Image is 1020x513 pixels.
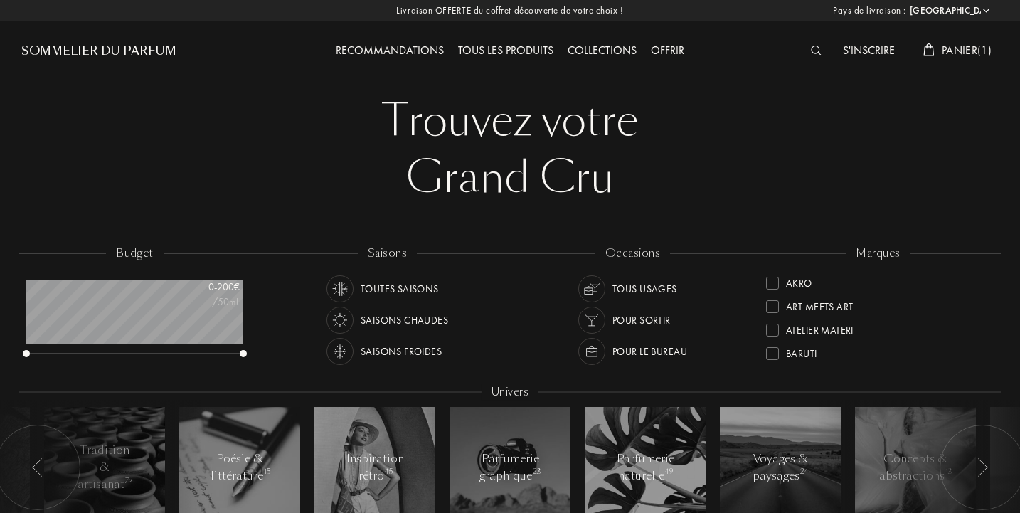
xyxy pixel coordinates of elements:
span: Pays de livraison : [833,4,906,18]
div: Pour sortir [612,307,671,334]
div: Recommandations [329,42,451,60]
div: Inspiration rétro [345,450,405,485]
span: 45 [385,467,393,477]
a: S'inscrire [836,43,902,58]
div: S'inscrire [836,42,902,60]
div: Parfumerie naturelle [615,450,676,485]
div: Atelier Materi [786,318,854,337]
div: Voyages & paysages [750,450,811,485]
a: Offrir [644,43,691,58]
div: /50mL [169,295,240,310]
div: Toutes saisons [361,275,439,302]
div: saisons [358,245,417,262]
div: Saisons froides [361,338,442,365]
div: Grand Cru [32,149,988,206]
div: Offrir [644,42,691,60]
div: Pour le bureau [612,338,687,365]
div: 0 - 200 € [169,280,240,295]
div: Parfumerie graphique [479,450,541,485]
img: cart_white.svg [923,43,935,56]
div: Poésie & littérature [210,450,270,485]
div: Baruti [786,342,817,361]
div: budget [106,245,164,262]
div: Tous usages [612,275,677,302]
a: Tous les produits [451,43,561,58]
div: marques [846,245,910,262]
a: Collections [561,43,644,58]
img: usage_occasion_work_white.svg [582,342,602,361]
div: Akro [786,271,812,290]
a: Recommandations [329,43,451,58]
img: usage_occasion_all_white.svg [582,279,602,299]
img: usage_season_cold_white.svg [330,342,350,361]
a: Sommelier du Parfum [21,43,176,60]
span: 49 [665,467,673,477]
img: arr_left.svg [977,458,988,477]
div: Univers [482,384,538,401]
div: Binet-Papillon [786,365,856,384]
img: search_icn_white.svg [811,46,822,55]
div: Tous les produits [451,42,561,60]
span: 24 [800,467,809,477]
img: usage_season_hot_white.svg [330,310,350,330]
span: 23 [533,467,541,477]
span: Panier ( 1 ) [942,43,992,58]
img: usage_occasion_party_white.svg [582,310,602,330]
div: Art Meets Art [786,295,853,314]
img: usage_season_average_white.svg [330,279,350,299]
div: Saisons chaudes [361,307,448,334]
img: arr_left.svg [32,458,43,477]
div: Trouvez votre [32,92,988,149]
div: Collections [561,42,644,60]
div: occasions [595,245,670,262]
span: 15 [264,467,270,477]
